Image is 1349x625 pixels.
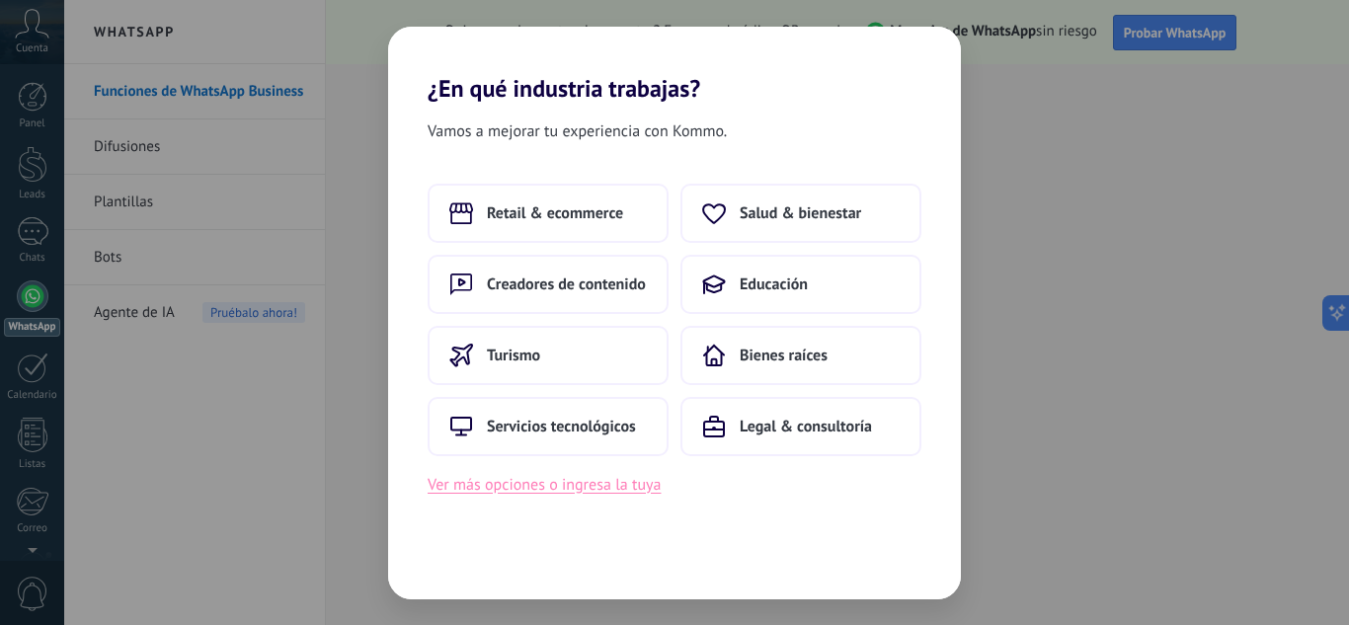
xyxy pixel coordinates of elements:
button: Bienes raíces [680,326,921,385]
h2: ¿En qué industria trabajas? [388,27,961,103]
span: Legal & consultoría [740,417,872,436]
button: Educación [680,255,921,314]
span: Creadores de contenido [487,274,646,294]
button: Retail & ecommerce [428,184,669,243]
button: Turismo [428,326,669,385]
button: Ver más opciones o ingresa la tuya [428,472,661,498]
button: Legal & consultoría [680,397,921,456]
span: Salud & bienestar [740,203,861,223]
span: Turismo [487,346,540,365]
button: Servicios tecnológicos [428,397,669,456]
span: Servicios tecnológicos [487,417,636,436]
button: Salud & bienestar [680,184,921,243]
span: Educación [740,274,808,294]
button: Creadores de contenido [428,255,669,314]
span: Vamos a mejorar tu experiencia con Kommo. [428,118,727,144]
span: Bienes raíces [740,346,828,365]
span: Retail & ecommerce [487,203,623,223]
